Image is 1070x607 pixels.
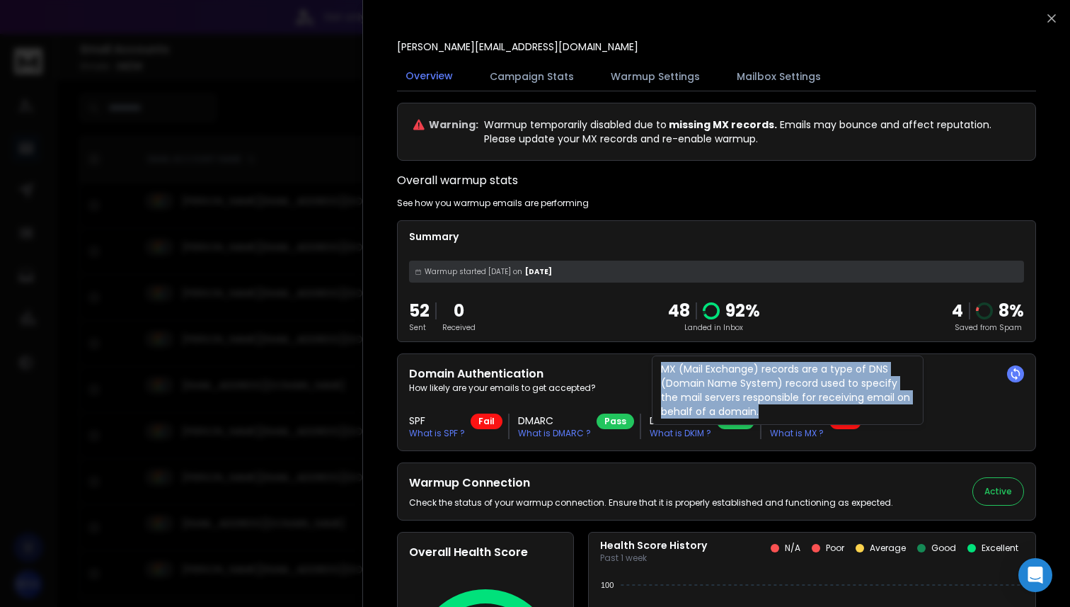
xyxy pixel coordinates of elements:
[931,543,956,554] p: Good
[600,552,707,564] p: Past 1 week
[668,322,760,333] p: Landed in Inbox
[409,475,893,492] h2: Warmup Connection
[481,61,582,92] button: Campaign Stats
[518,428,591,439] p: What is DMARC ?
[518,414,591,428] h3: DMARC
[952,299,963,322] strong: 4
[409,544,562,561] h2: Overall Health Score
[442,300,476,322] p: 0
[667,118,777,132] span: missing MX records.
[484,118,991,146] p: Warmup temporarily disabled due to Emails may bounce and affect reputation. Please update your MX...
[429,118,478,132] p: Warning:
[409,497,893,509] p: Check the status of your warmup connection. Ensure that it is properly established and functionin...
[652,356,924,425] div: MX (Mail Exchange) records are a type of DNS (Domain Name System) record used to specify the mail...
[982,543,1018,554] p: Excellent
[409,322,430,333] p: Sent
[600,538,707,552] p: Health Score History
[409,365,1024,382] h2: Domain Authentication
[785,543,800,554] p: N/A
[770,428,824,439] p: What is MX ?
[972,477,1024,506] button: Active
[409,229,1024,244] p: Summary
[471,414,502,429] div: Fail
[397,40,638,54] p: [PERSON_NAME][EMAIL_ADDRESS][DOMAIN_NAME]
[728,61,829,92] button: Mailbox Settings
[397,60,461,93] button: Overview
[602,61,708,92] button: Warmup Settings
[397,172,518,189] h1: Overall warmup stats
[601,581,614,589] tspan: 100
[952,322,1024,333] p: Saved from Spam
[409,414,465,428] h3: SPF
[409,428,465,439] p: What is SPF ?
[442,322,476,333] p: Received
[668,300,690,322] p: 48
[597,414,634,429] div: Pass
[999,300,1024,322] p: 8 %
[650,428,711,439] p: What is DKIM ?
[650,414,711,428] h3: DKIM
[425,266,522,277] span: Warmup started [DATE] on
[870,543,906,554] p: Average
[725,300,760,322] p: 92 %
[826,543,844,554] p: Poor
[409,300,430,322] p: 52
[397,198,589,209] p: See how you warmup emails are performing
[1018,558,1052,592] div: Open Intercom Messenger
[409,261,1024,283] div: [DATE]
[409,382,1024,394] p: How likely are your emails to get accepted?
